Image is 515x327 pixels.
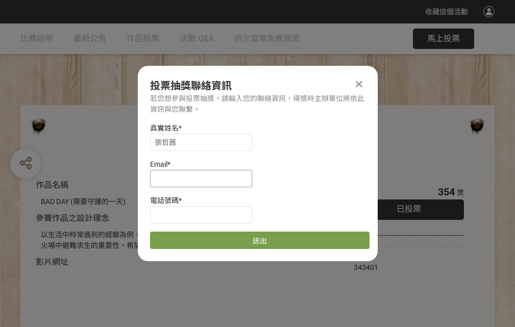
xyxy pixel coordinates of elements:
[457,189,464,197] span: 票
[73,34,106,43] span: 最新公告
[150,232,370,249] button: 送出
[150,160,167,168] span: Email
[150,93,365,115] div: 若您想參與投票抽獎，請輸入您的聯絡資訊，得獎時主辦單位將依此資訊與您聯繫。
[127,23,159,54] a: 作品投票
[20,23,53,54] a: 比賽說明
[73,23,106,54] a: 最新公告
[36,213,109,223] span: 參賽作品之設計理念
[397,204,421,214] span: 已投票
[438,186,455,198] span: 354
[381,251,432,262] iframe: Facebook Share
[150,78,365,93] div: 投票抽獎聯絡資訊
[180,34,214,43] span: 活動 Q&A
[36,180,68,190] span: 作品名稱
[427,34,460,43] span: 馬上投票
[41,196,323,207] div: BAD DAY (需要守護的一天)
[425,8,468,16] span: 收藏這個活動
[180,23,214,54] a: 活動 Q&A
[413,29,474,49] button: 馬上投票
[41,230,323,251] div: 以生活中時常遇到的經驗為例，透過對比的方式宣傳住宅用火災警報器、家庭逃生計畫及火場中避難求生的重要性，希望透過趣味的短影音讓更多人認識到更多的防火觀念。
[150,196,179,205] span: 電話號碼
[234,23,300,54] a: 防火宣導免費資源
[20,34,53,43] span: 比賽說明
[36,257,68,267] span: 影片網址
[234,34,300,43] span: 防火宣導免費資源
[150,124,179,132] span: 真實姓名
[127,34,159,43] span: 作品投票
